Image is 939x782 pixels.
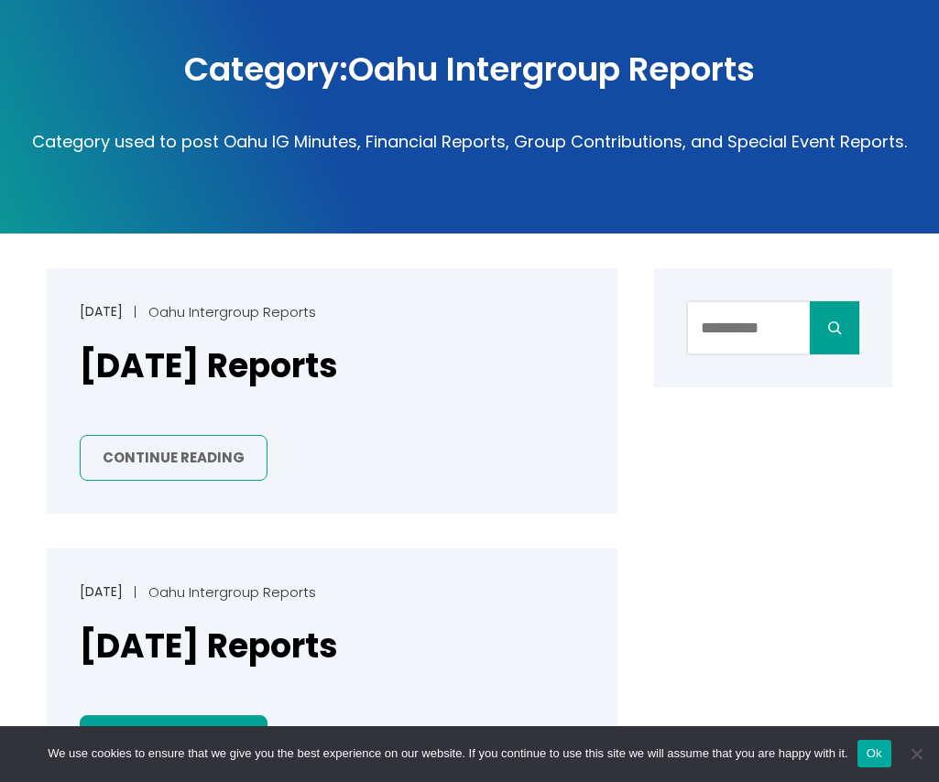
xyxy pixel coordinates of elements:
[80,582,123,601] a: [DATE]
[16,48,923,92] h1: Category:
[80,625,338,669] a: [DATE] Reports
[80,435,268,482] a: Continue Reading
[857,740,891,767] button: Ok
[907,744,925,763] span: No
[80,344,338,389] a: [DATE] Reports
[810,301,859,354] button: Search
[48,744,847,763] span: We use cookies to ensure that we give you the best experience on our website. If you continue to ...
[80,715,268,762] a: Continue Reading
[148,302,316,321] a: Oahu Intergroup Reports
[348,46,755,92] span: Oahu Intergroup Reports
[80,302,123,320] a: [DATE]
[16,127,923,157] p: Category used to post Oahu IG Minutes, Financial Reports, Group Contributions, and Special Event ...
[148,582,316,602] a: Oahu Intergroup Reports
